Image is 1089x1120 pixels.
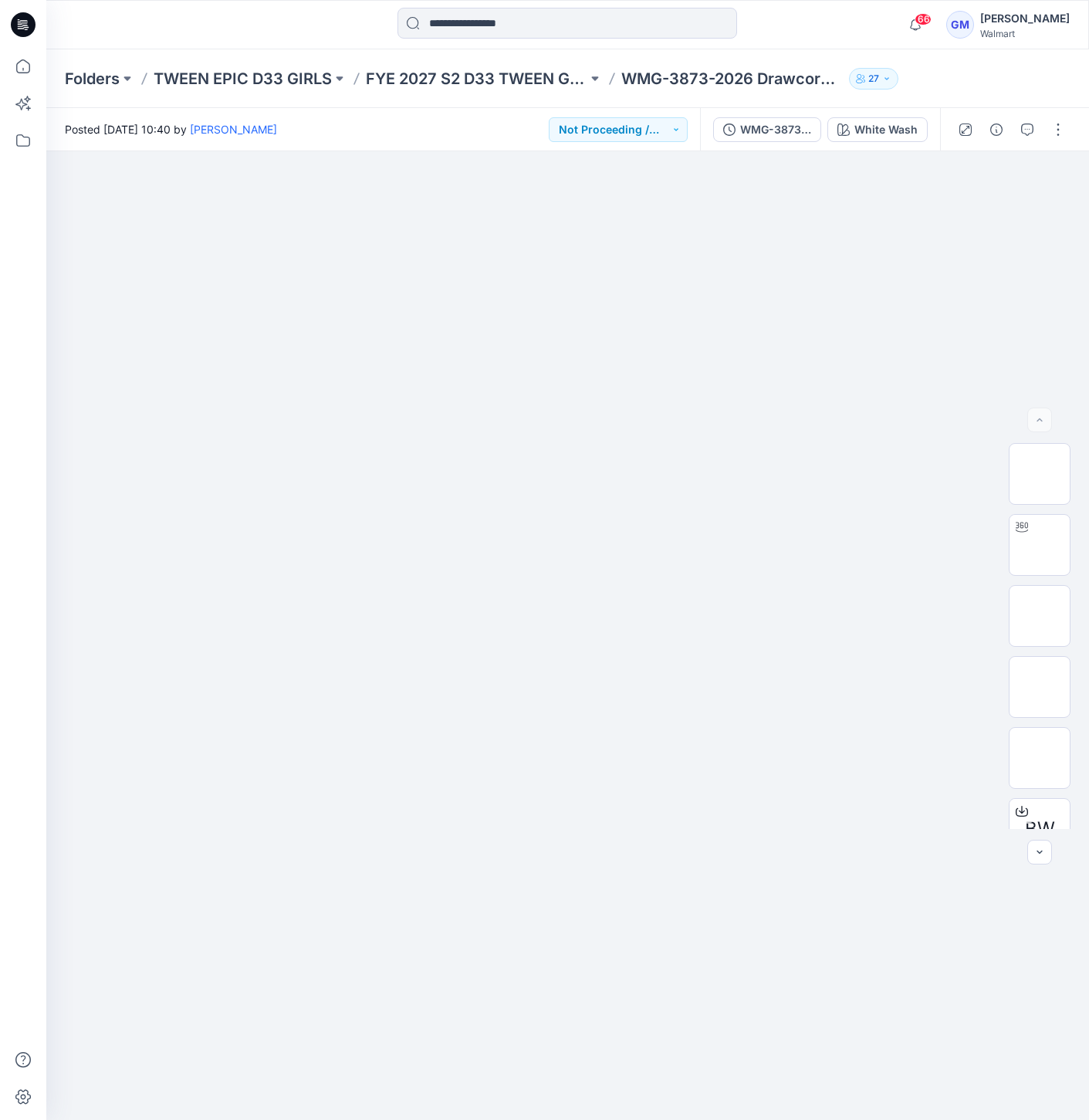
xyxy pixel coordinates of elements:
div: White Wash [854,121,918,138]
div: GM [946,11,974,39]
div: Walmart [980,28,1070,39]
button: Details [984,117,1009,142]
span: Posted [DATE] 10:40 by [65,121,277,137]
span: BW [1025,815,1055,843]
button: White Wash [827,117,928,142]
a: [PERSON_NAME] [190,123,277,136]
p: WMG-3873-2026 Drawcord Mini Skirt_Opt2 [621,68,843,90]
div: [PERSON_NAME] [980,9,1070,28]
span: 66 [915,13,932,25]
div: WMG-3873-2026 Drawcord Mini Skirt_Opt2_Full Colorway [740,121,811,138]
p: 27 [868,70,879,87]
button: 27 [849,68,898,90]
a: TWEEN EPIC D33 GIRLS [154,68,332,90]
button: WMG-3873-2026 Drawcord Mini Skirt_Opt2_Full Colorway [713,117,821,142]
a: Folders [65,68,120,90]
a: FYE 2027 S2 D33 TWEEN GIRL EPIC [366,68,587,90]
